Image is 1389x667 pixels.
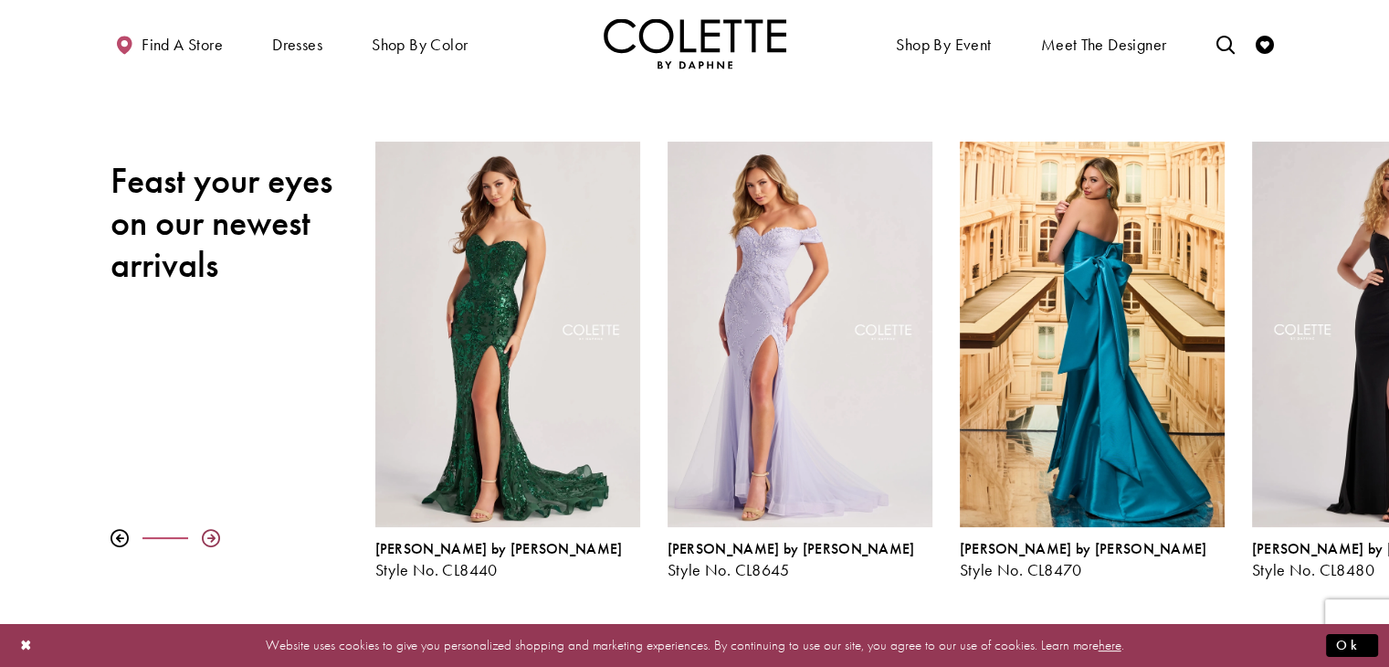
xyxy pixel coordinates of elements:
a: here [1099,636,1121,654]
a: Visit Colette by Daphne Style No. CL8440 Page [375,142,640,527]
span: Dresses [268,18,327,69]
a: Visit Home Page [604,18,786,69]
p: Website uses cookies to give you personalized shopping and marketing experiences. By continuing t... [132,633,1257,658]
div: Colette by Daphne Style No. CL8470 [946,128,1238,593]
span: Shop by color [367,18,472,69]
a: Visit Colette by Daphne Style No. CL8470 Page [960,142,1225,527]
span: Find a store [142,36,223,54]
span: Style No. CL8440 [375,559,498,580]
span: Meet the designer [1041,36,1167,54]
span: Shop By Event [891,18,995,69]
div: Colette by Daphne Style No. CL8440 [375,541,640,579]
span: Shop By Event [896,36,991,54]
span: [PERSON_NAME] by [PERSON_NAME] [375,539,623,558]
span: Style No. CL8480 [1252,559,1374,580]
span: Shop by color [372,36,468,54]
h2: Feast your eyes on our newest arrivals [110,160,348,286]
a: Visit Colette by Daphne Style No. CL8645 Page [668,142,932,527]
span: [PERSON_NAME] by [PERSON_NAME] [960,539,1207,558]
a: Check Wishlist [1251,18,1279,69]
button: Submit Dialog [1326,634,1378,657]
span: [PERSON_NAME] by [PERSON_NAME] [668,539,915,558]
span: Style No. CL8645 [668,559,790,580]
span: Style No. CL8470 [960,559,1081,580]
button: Close Dialog [11,630,42,662]
a: Meet the designer [1036,18,1172,69]
a: Find a store [110,18,227,69]
img: Colette by Daphne [604,18,786,69]
div: Colette by Daphne Style No. CL8645 [668,541,932,579]
div: Colette by Daphne Style No. CL8645 [654,128,946,593]
div: Colette by Daphne Style No. CL8440 [362,128,654,593]
a: Toggle search [1211,18,1238,69]
span: Dresses [272,36,322,54]
div: Colette by Daphne Style No. CL8470 [960,541,1225,579]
